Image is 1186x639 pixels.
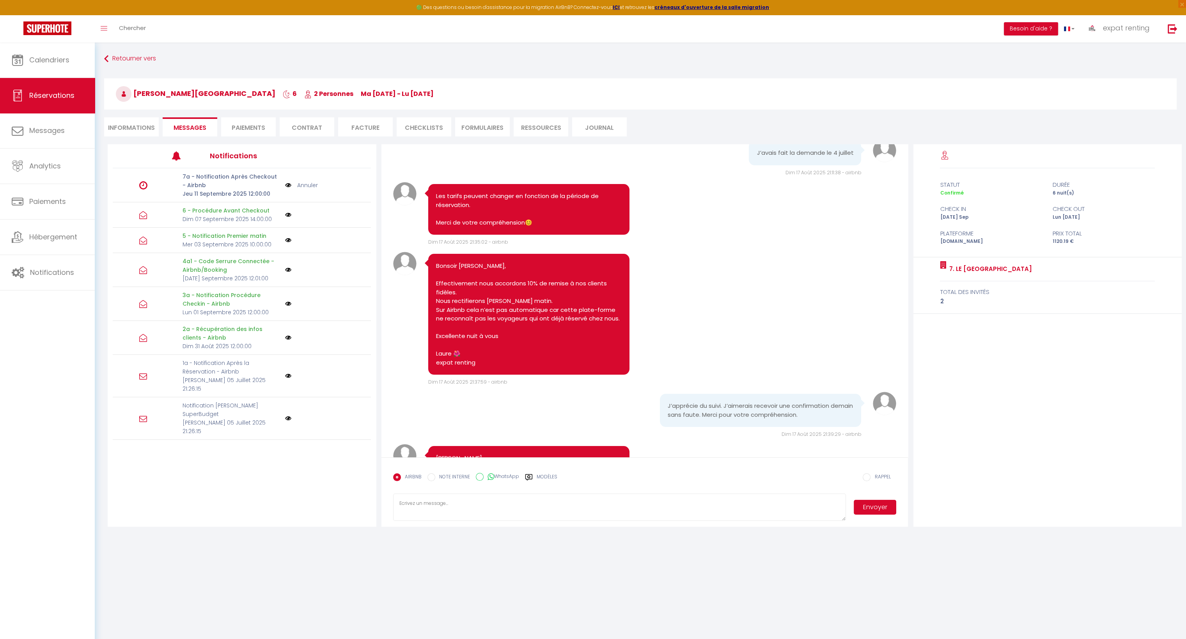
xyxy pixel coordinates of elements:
p: Mer 03 Septembre 2025 10:00:00 [183,240,280,249]
span: 6 [283,89,297,98]
label: AIRBNB [401,473,422,482]
div: Lun [DATE] [1048,214,1160,221]
a: ICI [613,4,620,11]
h3: Notifications [209,147,317,165]
span: expat renting [1103,23,1150,33]
li: Contrat [280,117,334,136]
span: Messages [29,126,65,135]
span: Notifications [30,267,74,277]
label: WhatsApp [484,473,519,481]
div: [DOMAIN_NAME] [935,238,1048,245]
span: Dim 17 Août 2025 21:11:38 - airbnb [785,169,861,176]
img: NO IMAGE [285,267,291,273]
img: NO IMAGE [285,181,291,189]
img: NO IMAGE [285,335,291,341]
span: [PERSON_NAME][GEOGRAPHIC_DATA] [116,89,275,98]
a: Retourner vers [104,52,1177,66]
img: NO IMAGE [285,212,291,218]
p: [DATE] Septembre 2025 12:01:00 [183,274,280,283]
div: check out [1048,204,1160,214]
label: NOTE INTERNE [435,473,470,482]
span: ma [DATE] - lu [DATE] [361,89,434,98]
p: 2a - Récupération des infos clients - Airbnb [183,325,280,342]
li: Paiements [221,117,276,136]
div: statut [935,180,1048,189]
p: Dim 31 Août 2025 12:00:00 [183,342,280,350]
a: Chercher [113,15,152,42]
li: Ressources [514,117,568,136]
p: 6 - Procédure Avant Checkout [183,206,280,215]
a: créneaux d'ouverture de la salle migration [654,4,769,11]
span: Réservations [29,90,74,100]
li: CHECKLISTS [397,117,451,136]
img: avatar.png [873,139,896,162]
span: Paiements [29,196,66,206]
span: Dim 17 Août 2025 21:39:29 - airbnb [781,431,861,437]
p: 7a - Notification Après Checkout - Airbnb [183,172,280,189]
p: 1a - Notification Après la Réservation - Airbnb [183,359,280,376]
img: NO IMAGE [285,373,291,379]
pre: Bonsoir [PERSON_NAME], Effectivement nous accordons 10% de remise à nos clients fidèles. Nous rec... [436,262,622,367]
p: Dim 07 Septembre 2025 14:00:00 [183,215,280,223]
a: 7. Le [GEOGRAPHIC_DATA] [946,264,1032,274]
p: 3a - Notification Procédure Checkin - Airbnb [183,291,280,308]
div: [DATE] Sep [935,214,1048,221]
li: FORMULAIRES [455,117,510,136]
p: [PERSON_NAME] 05 Juillet 2025 21:26:15 [183,418,280,435]
a: Annuler [297,181,318,189]
img: NO IMAGE [285,301,291,307]
div: Plateforme [935,229,1048,238]
span: 2 Personnes [304,89,353,98]
div: 2 [940,297,1155,306]
button: Ouvrir le widget de chat LiveChat [6,3,30,27]
label: Modèles [537,473,557,487]
pre: J’avais fait la demande le 4 juillet [757,149,853,158]
div: Prix total [1048,229,1160,238]
img: avatar.png [873,392,896,415]
p: Lun 01 Septembre 2025 12:00:00 [183,308,280,317]
span: Hébergement [29,232,77,242]
button: Envoyer [854,500,897,515]
div: 1120.19 € [1048,238,1160,245]
span: Analytics [29,161,61,171]
div: 6 nuit(s) [1048,189,1160,197]
img: avatar.png [393,182,417,205]
pre: J’apprécie du suivi. J’aimerais recevoir une confirmation demain sans faute. Merci pour votre com... [668,402,853,419]
img: avatar.png [393,444,417,467]
p: Notification [PERSON_NAME] SuperBudget [183,401,280,418]
li: Informations [104,117,159,136]
div: check in [935,204,1048,214]
div: durée [1048,180,1160,189]
p: Jeu 11 Septembre 2025 12:00:00 [183,189,280,198]
img: NO IMAGE [285,237,291,243]
img: avatar.png [393,252,417,275]
div: total des invités [940,287,1155,297]
span: Confirmé [940,189,963,196]
span: Dim 17 Août 2025 21:35:02 - airbnb [428,239,508,245]
pre: Les tarifs peuvent changer en fonction de la période de réservation. Merci de votre compréhension😊 [436,192,622,227]
p: [PERSON_NAME] 05 Juillet 2025 21:26:15 [183,376,280,393]
p: 4a1 - Code Serrure Connectée - Airbnb/Booking [183,257,280,274]
a: ... expat renting [1080,15,1159,42]
img: Super Booking [23,21,71,35]
span: Chercher [119,24,146,32]
li: Facture [338,117,393,136]
label: RAPPEL [870,473,890,482]
li: Journal [572,117,627,136]
img: ... [1086,22,1098,34]
span: Calendriers [29,55,69,65]
button: Besoin d'aide ? [1004,22,1058,35]
p: 5 - Notification Premier matin [183,232,280,240]
img: logout [1168,24,1177,34]
img: NO IMAGE [285,415,291,421]
span: Messages [174,123,206,132]
span: Dim 17 Août 2025 21:37:59 - airbnb [428,379,507,385]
